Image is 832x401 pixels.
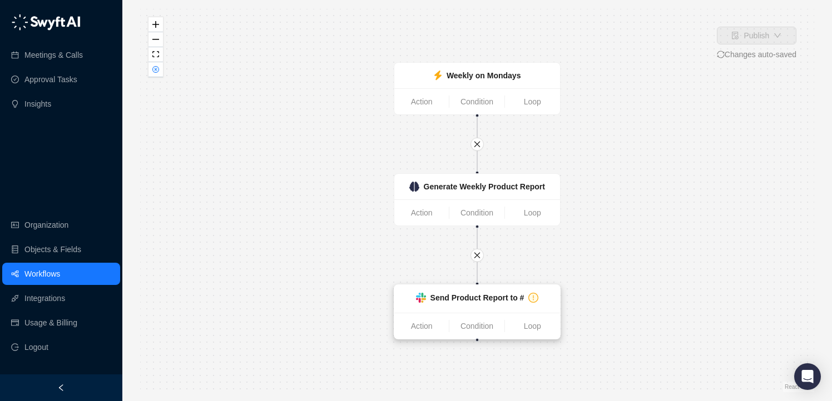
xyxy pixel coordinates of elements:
a: Objects & Fields [24,238,81,260]
a: Organization [24,214,68,236]
a: Action [394,320,449,332]
a: Approval Tasks [24,68,77,91]
a: Action [394,96,449,108]
a: Loop [505,320,560,332]
a: React Flow attribution [785,384,813,390]
img: slack-Cn3INd-T.png [416,293,426,303]
strong: Weekly on Mondays [447,71,521,80]
span: exclamation-circle [528,293,538,303]
button: close-circle [148,62,163,77]
span: left [57,384,65,392]
span: Changes auto-saved [717,48,796,61]
a: Loop [505,207,560,219]
strong: Send Product Report to # [430,293,524,302]
a: Action [394,207,449,219]
div: Generate Weekly Product ReportActionConditionLoop [394,173,561,226]
button: Publish [717,27,796,44]
div: Send Product Report to #ActionConditionLoop [394,284,561,339]
span: Logout [24,336,48,358]
a: Loop [505,96,560,108]
a: Insights [24,93,51,115]
span: sync [717,51,725,58]
a: Integrations [24,287,65,309]
a: Usage & Billing [24,312,77,334]
div: Open Intercom Messenger [794,363,821,390]
a: Meetings & Calls [24,44,83,66]
a: Condition [449,207,504,219]
strong: Generate Weekly Product Report [424,182,545,191]
span: close [473,252,481,259]
div: Weekly on MondaysActionConditionLoop [394,62,561,115]
img: logo-05li4sbe.png [11,14,81,31]
button: fit view [148,47,163,62]
button: zoom in [148,17,163,32]
span: close [473,141,481,148]
span: close-circle [152,66,159,73]
a: Condition [449,96,504,108]
a: Condition [449,320,504,332]
a: Workflows [24,263,60,285]
span: logout [11,343,19,351]
button: zoom out [148,32,163,47]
